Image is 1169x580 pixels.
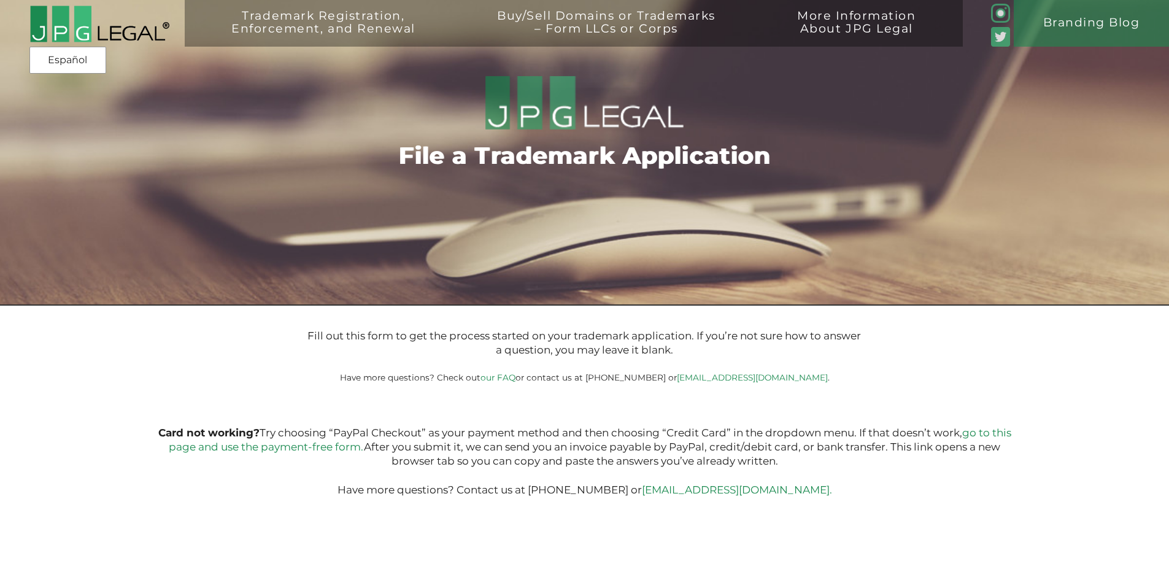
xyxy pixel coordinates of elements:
[480,373,515,382] a: our FAQ
[991,27,1011,47] img: Twitter_Social_Icon_Rounded_Square_Color-mid-green3-90.png
[158,427,260,439] b: Card not working?
[196,10,450,56] a: Trademark Registration,Enforcement, and Renewal
[169,427,1011,453] a: go to this page and use the payment-free form.
[642,484,832,496] a: [EMAIL_ADDRESS][DOMAIN_NAME].
[152,426,1017,497] p: Try choosing “PayPal Checkout” as your payment method and then choosing “Credit Card” in the drop...
[677,373,828,382] a: [EMAIL_ADDRESS][DOMAIN_NAME]
[340,373,830,382] small: Have more questions? Check out or contact us at [PHONE_NUMBER] or .
[29,5,170,43] img: 2016-logo-black-letters-3-r.png
[991,4,1011,23] img: glyph-logo_May2016-green3-90.png
[304,329,865,358] p: Fill out this form to get the process started on your trademark application. If you’re not sure h...
[462,10,750,56] a: Buy/Sell Domains or Trademarks– Form LLCs or Corps
[762,10,951,56] a: More InformationAbout JPG Legal
[33,49,102,71] a: Español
